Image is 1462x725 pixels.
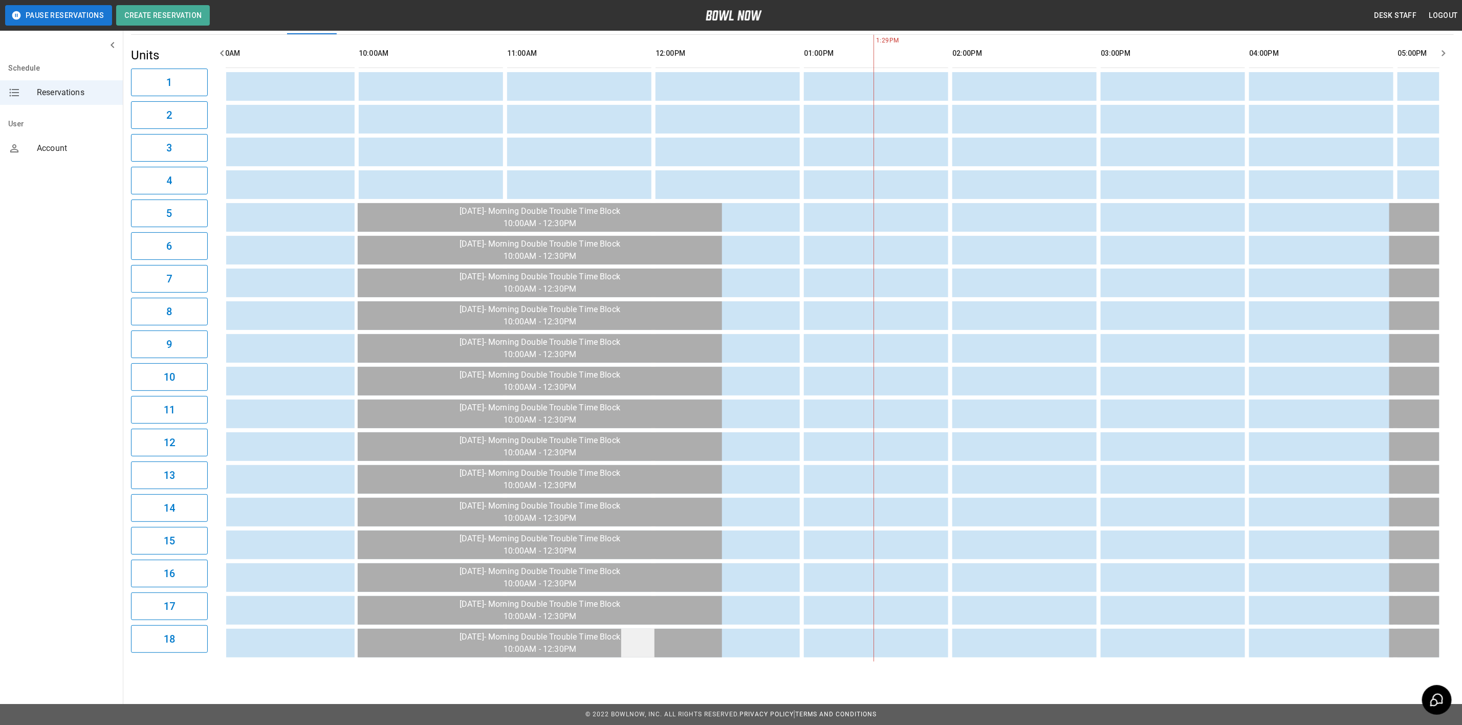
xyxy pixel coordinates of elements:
h6: 1 [166,74,172,91]
button: Create Reservation [116,5,210,26]
h6: 4 [166,172,172,189]
button: 12 [131,429,208,456]
span: Reservations [37,86,115,99]
button: 9 [131,331,208,358]
h6: 14 [164,500,175,516]
h6: 5 [166,205,172,222]
button: 17 [131,592,208,620]
button: 4 [131,167,208,194]
button: 16 [131,560,208,587]
h6: 12 [164,434,175,451]
h6: 13 [164,467,175,484]
h6: 10 [164,369,175,385]
h6: 15 [164,533,175,549]
h6: 9 [166,336,172,353]
button: 7 [131,265,208,293]
button: 3 [131,134,208,162]
button: 10 [131,363,208,391]
h6: 2 [166,107,172,123]
button: 8 [131,298,208,325]
button: 13 [131,462,208,489]
h6: 7 [166,271,172,287]
h6: 8 [166,303,172,320]
th: 12:00PM [656,39,800,68]
button: 14 [131,494,208,522]
button: 2 [131,101,208,129]
th: 10:00AM [359,39,503,68]
h6: 16 [164,565,175,582]
button: Pause Reservations [5,5,112,26]
button: 5 [131,200,208,227]
img: logo [706,10,762,20]
button: 6 [131,232,208,260]
h6: 11 [164,402,175,418]
a: Terms and Conditions [795,711,877,718]
button: 1 [131,69,208,96]
h6: 3 [166,140,172,156]
button: Logout [1425,6,1462,25]
span: © 2022 BowlNow, Inc. All Rights Reserved. [585,711,739,718]
h6: 17 [164,598,175,614]
span: 1:29PM [874,36,876,46]
h6: 18 [164,631,175,647]
h6: 6 [166,238,172,254]
span: Account [37,142,115,155]
button: 18 [131,625,208,653]
button: 11 [131,396,208,424]
button: Desk Staff [1370,6,1421,25]
th: 09:00AM [210,39,355,68]
h5: Units [131,47,208,63]
th: 11:00AM [507,39,651,68]
button: 15 [131,527,208,555]
a: Privacy Policy [739,711,794,718]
